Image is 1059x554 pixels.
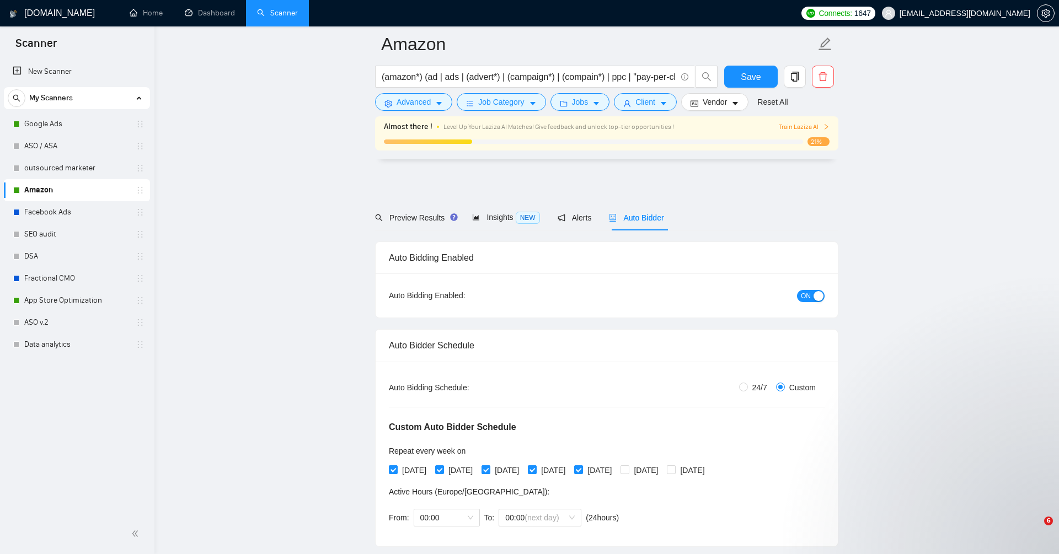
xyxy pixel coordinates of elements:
[130,8,163,18] a: homeHome
[8,89,25,107] button: search
[389,330,825,361] div: Auto Bidder Schedule
[384,99,392,107] span: setting
[635,96,655,108] span: Client
[819,7,852,19] span: Connects:
[397,96,431,108] span: Advanced
[1037,9,1054,18] span: setting
[724,66,778,88] button: Save
[472,213,480,221] span: area-chart
[24,311,129,334] a: ASO v.2
[529,99,537,107] span: caret-down
[13,61,141,83] a: New Scanner
[381,30,816,58] input: Scanner name...
[398,464,431,476] span: [DATE]
[136,208,145,217] span: holder
[592,99,600,107] span: caret-down
[586,513,619,522] span: ( 24 hours)
[741,70,761,84] span: Save
[136,252,145,261] span: holder
[4,87,150,356] li: My Scanners
[24,289,129,311] a: App Store Optimization
[4,61,150,83] li: New Scanner
[691,99,698,107] span: idcard
[9,5,17,23] img: logo
[472,213,539,222] span: Insights
[389,381,534,394] div: Auto Bidding Schedule:
[136,230,145,239] span: holder
[389,447,466,455] span: Repeat every week on
[785,381,820,394] span: Custom
[614,93,677,111] button: userClientcaret-down
[389,513,409,522] span: From:
[490,464,523,476] span: [DATE]
[703,96,727,108] span: Vendor
[24,267,129,289] a: Fractional CMO
[854,7,871,19] span: 1647
[185,8,235,18] a: dashboardDashboard
[478,96,524,108] span: Job Category
[823,123,830,130] span: right
[24,223,129,245] a: SEO audit
[1044,517,1053,525] span: 6
[818,37,832,51] span: edit
[136,120,145,128] span: holder
[8,94,25,102] span: search
[131,528,142,539] span: double-left
[136,186,145,195] span: holder
[583,464,616,476] span: [DATE]
[807,137,830,146] span: 21%
[375,93,452,111] button: settingAdvancedcaret-down
[558,213,592,222] span: Alerts
[136,340,145,349] span: holder
[784,66,806,88] button: copy
[676,464,709,476] span: [DATE]
[24,179,129,201] a: Amazon
[24,334,129,356] a: Data analytics
[457,93,545,111] button: barsJob Categorycaret-down
[389,487,549,496] span: Active Hours ( Europe/[GEOGRAPHIC_DATA] ):
[389,421,516,434] h5: Custom Auto Bidder Schedule
[623,99,631,107] span: user
[435,99,443,107] span: caret-down
[731,99,739,107] span: caret-down
[558,214,565,222] span: notification
[24,135,129,157] a: ASO / ASA
[1037,4,1055,22] button: setting
[375,213,454,222] span: Preview Results
[24,245,129,267] a: DSA
[7,35,66,58] span: Scanner
[681,93,748,111] button: idcardVendorcaret-down
[444,464,477,476] span: [DATE]
[449,212,459,222] div: Tooltip anchor
[136,164,145,173] span: holder
[384,121,432,133] span: Almost there !
[537,464,570,476] span: [DATE]
[609,214,617,222] span: robot
[885,9,892,17] span: user
[696,72,717,82] span: search
[660,99,667,107] span: caret-down
[801,290,811,302] span: ON
[550,93,610,111] button: folderJobscaret-down
[24,157,129,179] a: outsourced marketer
[24,113,129,135] a: Google Ads
[382,70,676,84] input: Search Freelance Jobs...
[505,509,575,526] span: 00:00
[484,513,495,522] span: To:
[812,66,834,88] button: delete
[136,318,145,327] span: holder
[389,289,534,302] div: Auto Bidding Enabled:
[136,274,145,283] span: holder
[136,296,145,305] span: holder
[443,123,674,131] span: Level Up Your Laziza AI Matches! Give feedback and unlock top-tier opportunities !
[516,212,540,224] span: NEW
[1037,9,1055,18] a: setting
[136,142,145,150] span: holder
[257,8,298,18] a: searchScanner
[29,87,73,109] span: My Scanners
[572,96,589,108] span: Jobs
[779,122,830,132] button: Train Laziza AI
[609,213,664,222] span: Auto Bidder
[560,99,568,107] span: folder
[420,509,473,526] span: 00:00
